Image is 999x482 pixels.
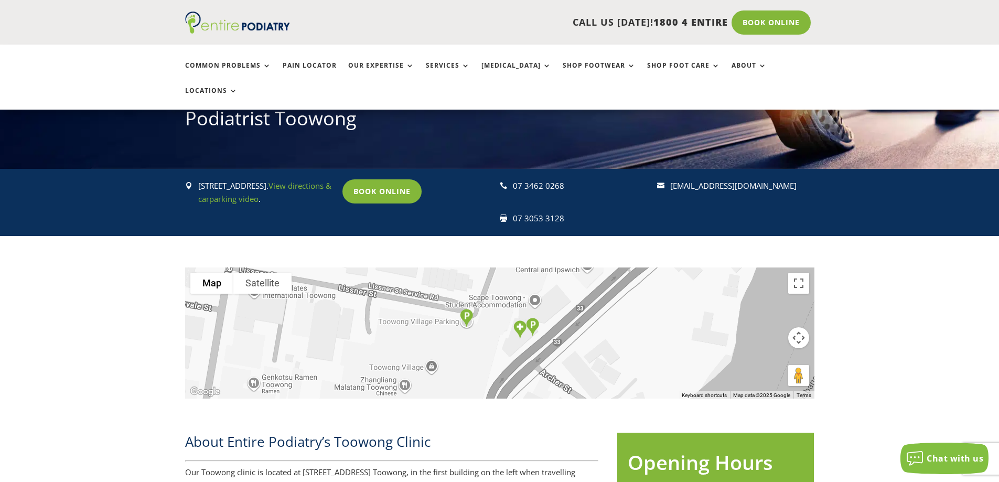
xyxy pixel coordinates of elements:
[682,392,727,399] button: Keyboard shortcuts
[563,62,636,84] a: Shop Footwear
[513,179,648,193] p: 07 3462 0268
[509,316,531,343] div: Clinic
[348,62,414,84] a: Our Expertise
[426,62,470,84] a: Services
[233,273,292,294] button: Show satellite imagery
[456,305,477,331] div: Parking
[653,16,728,28] span: 1800 4 ENTIRE
[283,62,337,84] a: Pain Locator
[481,62,551,84] a: [MEDICAL_DATA]
[788,327,809,348] button: Map camera controls
[522,314,543,340] div: Parking
[732,62,767,84] a: About
[330,16,728,29] p: CALL US [DATE]!
[500,215,507,222] span: 
[647,62,720,84] a: Shop Foot Care
[185,12,290,34] img: logo (1)
[185,25,290,36] a: Entire Podiatry
[190,273,233,294] button: Show street map
[188,385,222,399] img: Google
[513,212,648,226] p: 07 3053 3128
[185,62,271,84] a: Common Problems
[797,392,811,398] a: Terms
[657,182,664,189] span: 
[198,179,333,206] p: [STREET_ADDRESS]. .
[188,385,222,399] a: Open this area in Google Maps (opens a new window)
[500,182,507,189] span: 
[628,448,804,481] h2: Opening Hours
[185,105,814,137] h1: Podiatrist Toowong
[732,10,811,35] a: Book Online
[900,443,989,474] button: Chat with us
[185,87,238,110] a: Locations
[927,453,983,464] span: Chat with us
[788,365,809,386] button: Drag Pegman onto the map to open Street View
[670,180,797,191] a: [EMAIL_ADDRESS][DOMAIN_NAME]
[342,179,422,203] a: Book Online
[733,392,790,398] span: Map data ©2025 Google
[185,432,598,456] h2: About Entire Podiatry’s Toowong Clinic
[788,273,809,294] button: Toggle fullscreen view
[185,182,192,189] span: 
